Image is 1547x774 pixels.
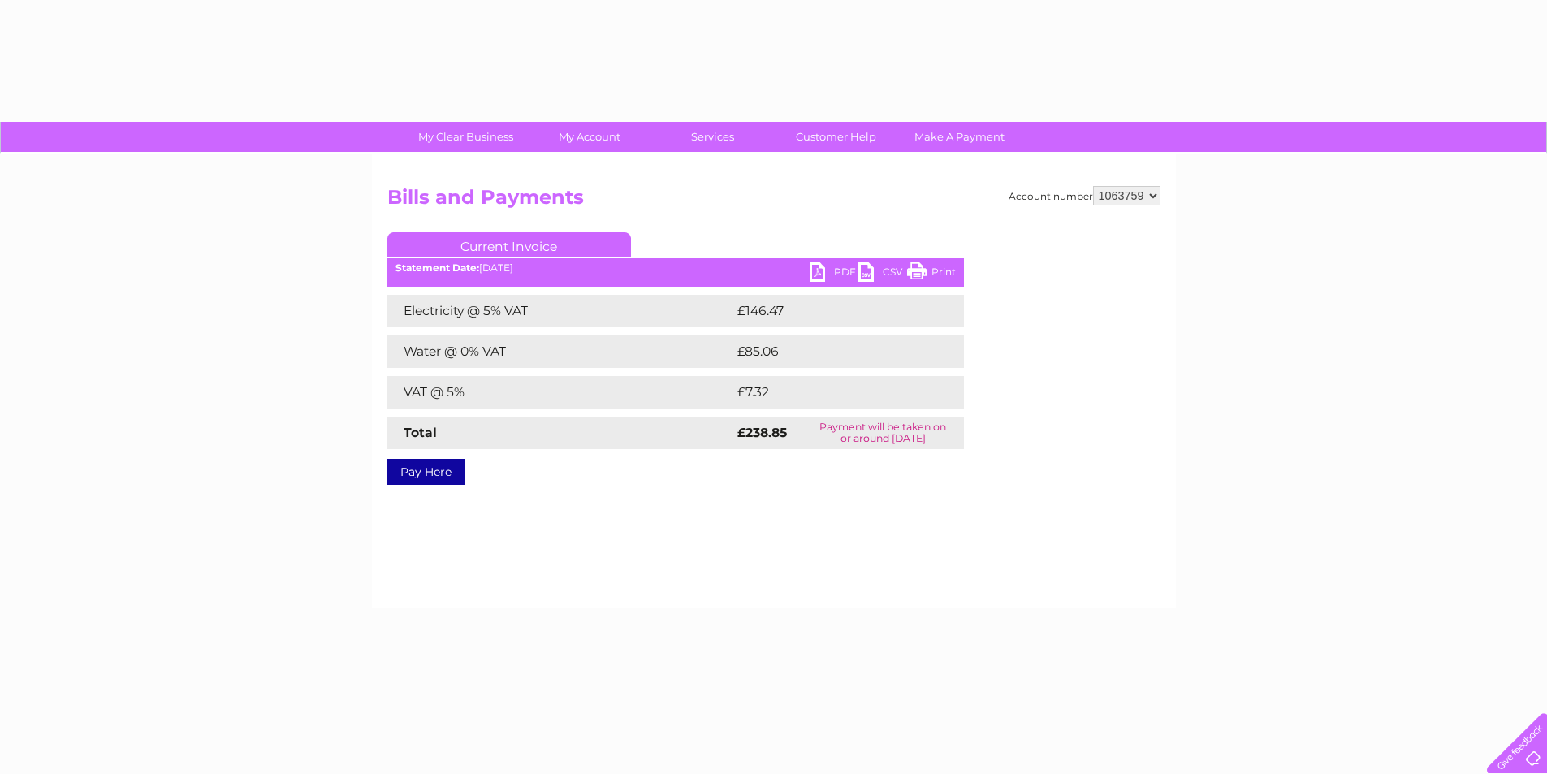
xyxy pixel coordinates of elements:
b: Statement Date: [395,262,479,274]
a: Print [907,262,956,286]
a: CSV [858,262,907,286]
strong: £238.85 [737,425,787,440]
strong: Total [404,425,437,440]
td: Water @ 0% VAT [387,335,733,368]
td: £146.47 [733,295,934,327]
td: £85.06 [733,335,931,368]
div: [DATE] [387,262,964,274]
a: Pay Here [387,459,465,485]
h2: Bills and Payments [387,186,1160,217]
a: My Clear Business [399,122,533,152]
td: Electricity @ 5% VAT [387,295,733,327]
a: Make A Payment [892,122,1026,152]
td: VAT @ 5% [387,376,733,409]
div: Account number [1009,186,1160,205]
a: PDF [810,262,858,286]
a: Customer Help [769,122,903,152]
td: Payment will be taken on or around [DATE] [802,417,964,449]
td: £7.32 [733,376,925,409]
a: Current Invoice [387,232,631,257]
a: My Account [522,122,656,152]
a: Services [646,122,780,152]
